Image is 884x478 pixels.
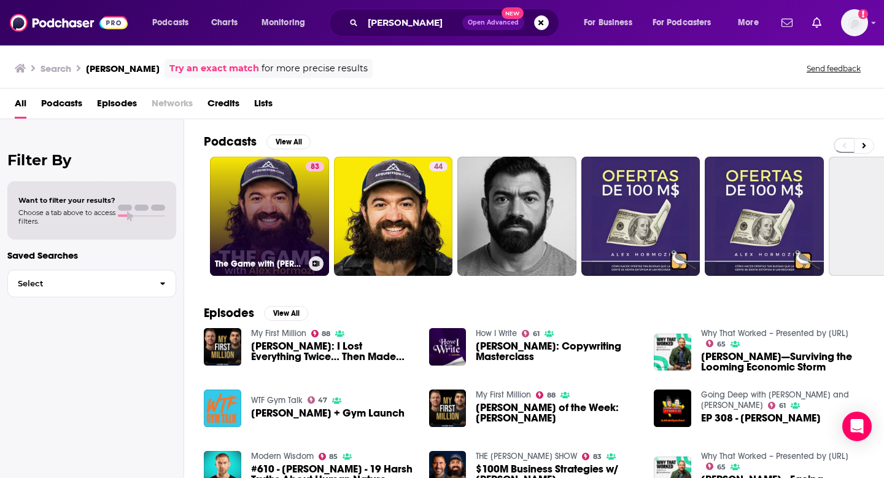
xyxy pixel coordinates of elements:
[841,9,868,36] button: Show profile menu
[476,451,577,461] a: THE ED MYLETT SHOW
[251,408,405,418] span: [PERSON_NAME] + Gym Launch
[522,330,540,337] a: 61
[363,13,462,33] input: Search podcasts, credits, & more...
[7,270,176,297] button: Select
[717,464,726,470] span: 65
[262,14,305,31] span: Monitoring
[7,249,176,261] p: Saved Searches
[169,61,259,76] a: Try an exact match
[203,13,245,33] a: Charts
[701,351,864,372] a: Alex Hormozi—Surviving the Looming Economic Storm
[645,13,729,33] button: open menu
[97,93,137,119] a: Episodes
[253,13,321,33] button: open menu
[311,161,319,173] span: 83
[729,13,774,33] button: open menu
[86,63,160,74] h3: [PERSON_NAME]
[41,93,82,119] a: Podcasts
[251,341,414,362] a: Alex Hormozi: I Lost Everything Twice… Then Made $26M In 18 Months | Alex Hormozi Interview
[476,328,517,339] a: How I Write
[701,413,821,423] a: EP 308 - Alex Hormozi
[429,162,448,171] a: 44
[654,334,691,371] img: Alex Hormozi—Surviving the Looming Economic Storm
[204,305,254,321] h2: Episodes
[533,331,540,337] span: 61
[841,9,868,36] img: User Profile
[341,9,571,37] div: Search podcasts, credits, & more...
[738,14,759,31] span: More
[211,14,238,31] span: Charts
[536,391,556,399] a: 88
[654,390,691,427] img: EP 308 - Alex Hormozi
[264,306,308,321] button: View All
[144,13,204,33] button: open menu
[701,390,849,410] a: Going Deep with Chad and JT
[262,61,368,76] span: for more precise results
[582,453,602,460] a: 83
[706,463,726,470] a: 65
[429,328,467,366] img: Alex Hormozi: Copywriting Masterclass
[584,14,632,31] span: For Business
[8,280,150,288] span: Select
[429,390,467,427] img: Billy of the Week: Alex Hormozi
[10,11,128,34] img: Podchaser - Follow, Share and Rate Podcasts
[7,151,176,169] h2: Filter By
[842,412,872,441] div: Open Intercom Messenger
[204,328,241,366] img: Alex Hormozi: I Lost Everything Twice… Then Made $26M In 18 Months | Alex Hormozi Interview
[547,393,556,398] span: 88
[41,63,71,74] h3: Search
[306,162,324,171] a: 83
[152,93,193,119] span: Networks
[329,454,338,460] span: 85
[251,451,314,461] a: Modern Wisdom
[308,396,328,404] a: 47
[251,408,405,418] a: Alex Hormozi + Gym Launch
[18,208,115,225] span: Choose a tab above to access filters.
[215,259,304,269] h3: The Game with [PERSON_NAME]
[779,403,786,409] span: 61
[251,395,303,406] a: WTF Gym Talk
[210,157,329,276] a: 83The Game with [PERSON_NAME]
[319,453,338,460] a: 85
[251,341,414,362] span: [PERSON_NAME]: I Lost Everything Twice… Then Made $26M [DATE] | [PERSON_NAME] Interview
[311,330,331,337] a: 88
[701,351,864,372] span: [PERSON_NAME]—Surviving the Looming Economic Storm
[204,390,241,427] img: Alex Hormozi + Gym Launch
[768,402,786,409] a: 61
[701,328,848,339] a: Why That Worked – Presented by StoryBrand.ai
[18,196,115,205] span: Want to filter your results?
[476,402,639,423] a: Billy of the Week: Alex Hormozi
[476,402,639,423] span: [PERSON_NAME] of the Week: [PERSON_NAME]
[434,161,443,173] span: 44
[254,93,273,119] a: Lists
[204,305,308,321] a: EpisodesView All
[653,14,711,31] span: For Podcasters
[266,135,311,149] button: View All
[462,15,524,30] button: Open AdvancedNew
[476,341,639,362] a: Alex Hormozi: Copywriting Masterclass
[207,93,239,119] a: Credits
[593,454,602,460] span: 83
[502,7,524,19] span: New
[803,63,864,74] button: Send feedback
[858,9,868,19] svg: Add a profile image
[204,134,311,149] a: PodcastsView All
[807,12,826,33] a: Show notifications dropdown
[15,93,26,119] a: All
[841,9,868,36] span: Logged in as megcassidy
[204,134,257,149] h2: Podcasts
[251,328,306,339] a: My First Million
[701,413,821,423] span: EP 308 - [PERSON_NAME]
[476,341,639,362] span: [PERSON_NAME]: Copywriting Masterclass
